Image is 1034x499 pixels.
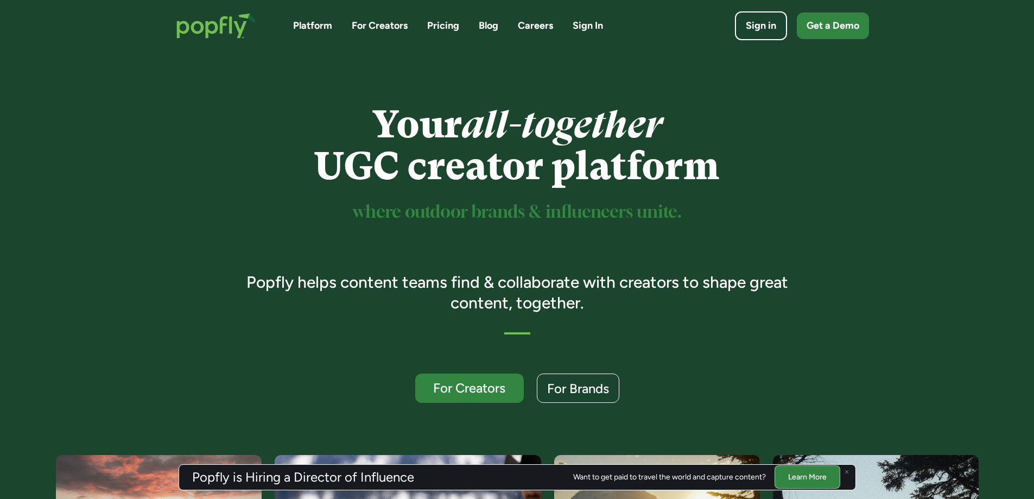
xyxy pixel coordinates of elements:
[547,382,609,395] div: For Brands
[231,104,803,187] h1: Your UGC creator platform
[746,19,776,33] div: Sign in
[573,473,766,482] div: Want to get paid to travel the world and capture content?
[231,272,803,313] h3: Popfly helps content teams find & collaborate with creators to shape great content, together.
[518,19,553,33] a: Careers
[166,2,267,49] a: home
[462,103,662,147] em: all-together
[537,374,619,403] a: For Brands
[807,19,859,33] div: Get a Demo
[735,11,787,40] a: Sign in
[293,19,332,33] a: Platform
[415,374,524,403] a: For Creators
[479,19,498,33] a: Blog
[775,465,840,489] a: Learn More
[425,381,514,395] div: For Creators
[352,19,408,33] a: For Creators
[353,204,682,221] sup: where outdoor brands & influencers unite.
[797,12,869,39] a: Get a Demo
[192,471,414,484] h3: Popfly is Hiring a Director of Influence
[573,19,603,33] a: Sign In
[427,19,459,33] a: Pricing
